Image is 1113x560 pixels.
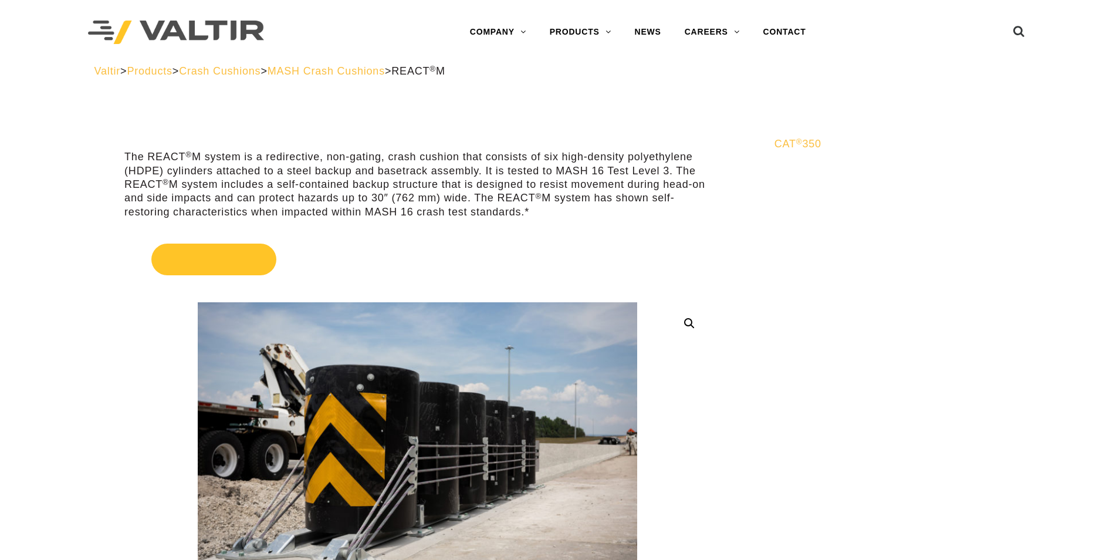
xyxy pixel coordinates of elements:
[535,192,542,201] sup: ®
[151,244,276,275] span: Get Quote
[124,150,711,219] p: The REACT M system is a redirective, non-gating, crash cushion that consists of six high-density ...
[796,137,803,146] sup: ®
[623,21,673,44] a: NEWS
[429,65,436,73] sup: ®
[458,21,538,44] a: COMPANY
[538,21,623,44] a: PRODUCTS
[268,65,385,77] a: MASH Crash Cushions
[202,115,215,134] sup: ®
[124,230,711,289] a: Get Quote
[752,21,818,44] a: CONTACT
[673,21,752,44] a: CAREERS
[94,65,120,77] a: Valtir
[88,21,264,45] img: Valtir
[774,117,1011,126] h2: Recently Viewed Products
[185,150,192,159] sup: ®
[124,117,711,141] h1: REACT M
[774,138,821,150] span: CAT 350
[127,65,172,77] a: Products
[774,137,1011,151] a: CAT®350
[94,65,1019,78] div: > > > >
[391,65,445,77] span: REACT M
[179,65,261,77] a: Crash Cushions
[163,178,169,187] sup: ®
